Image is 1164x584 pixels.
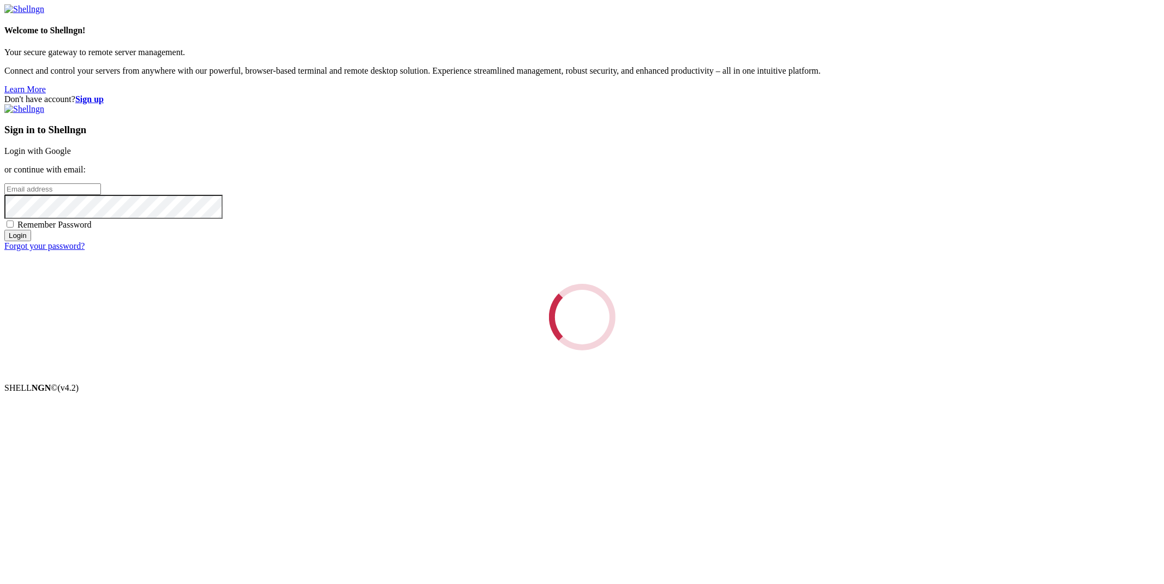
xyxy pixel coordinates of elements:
span: 4.2.0 [58,383,79,392]
img: Shellngn [4,104,44,114]
input: Login [4,230,31,241]
h4: Welcome to Shellngn! [4,26,1160,35]
p: or continue with email: [4,165,1160,175]
h3: Sign in to Shellngn [4,124,1160,136]
p: Connect and control your servers from anywhere with our powerful, browser-based terminal and remo... [4,66,1160,76]
div: Loading... [535,271,628,363]
p: Your secure gateway to remote server management. [4,47,1160,57]
div: Don't have account? [4,94,1160,104]
input: Remember Password [7,221,14,228]
a: Learn More [4,85,46,94]
span: Remember Password [17,220,92,229]
img: Shellngn [4,4,44,14]
b: NGN [32,383,51,392]
a: Sign up [75,94,104,104]
input: Email address [4,183,101,195]
a: Forgot your password? [4,241,85,251]
a: Login with Google [4,146,71,156]
span: SHELL © [4,383,79,392]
